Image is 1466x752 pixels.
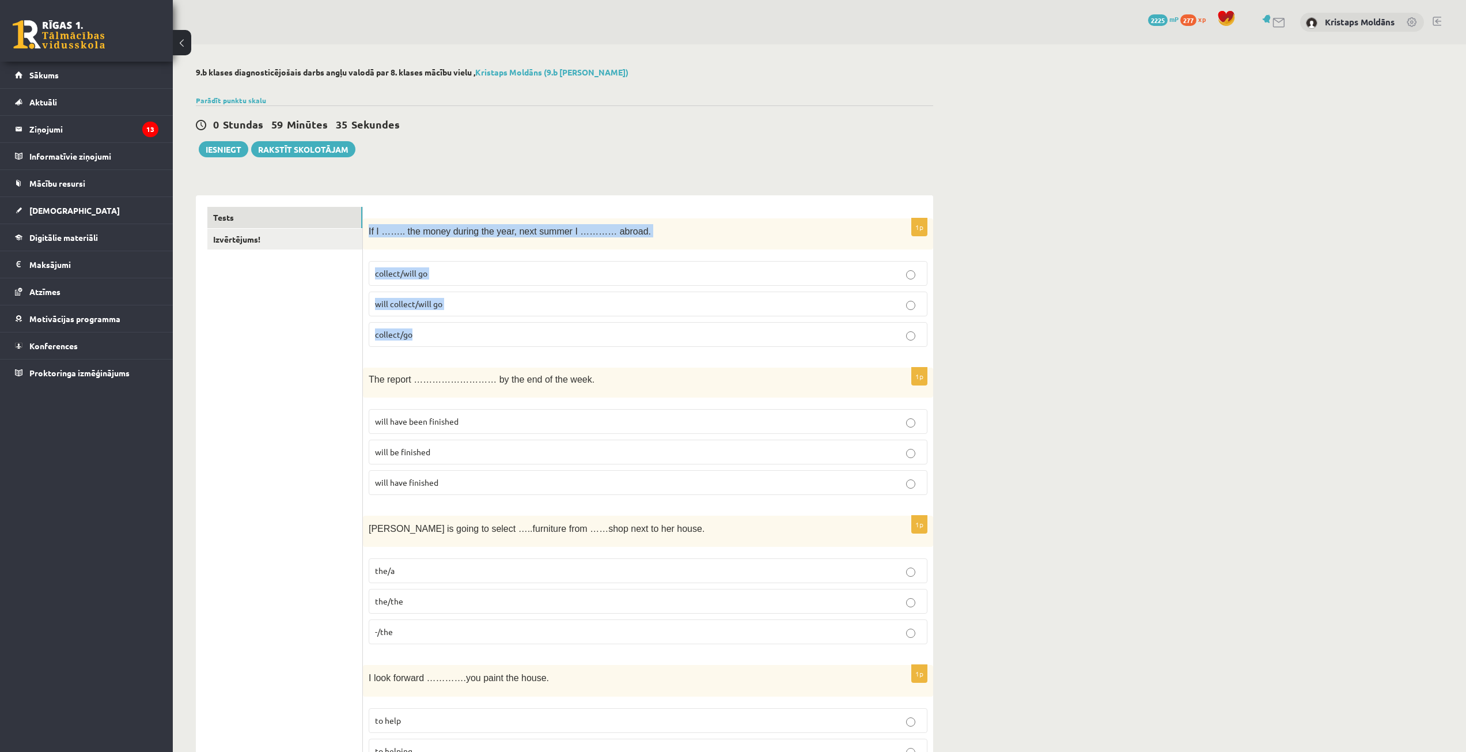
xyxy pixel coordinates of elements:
legend: Maksājumi [29,251,158,278]
span: 277 [1180,14,1196,26]
span: Sākums [29,70,59,80]
span: Stundas [223,118,263,131]
a: Proktoringa izmēģinājums [15,360,158,386]
input: will collect/will go [906,301,915,310]
a: Izvērtējums! [207,229,362,250]
span: Atzīmes [29,286,60,297]
a: [DEMOGRAPHIC_DATA] [15,197,158,224]
i: 13 [142,122,158,137]
span: the/the [375,596,403,606]
span: will be finished [375,447,430,457]
a: Kristaps Moldāns (9.b [PERSON_NAME]) [475,67,628,77]
a: Konferences [15,332,158,359]
span: Aktuāli [29,97,57,107]
span: -/the [375,626,393,637]
p: 1p [911,218,927,236]
a: Kristaps Moldāns [1325,16,1395,28]
input: collect/go [906,331,915,341]
span: The report ……………………… by the end of the week. [369,375,594,384]
legend: Informatīvie ziņojumi [29,143,158,169]
span: 2225 [1148,14,1168,26]
span: collect/go [375,329,412,339]
span: will have been finished [375,416,459,426]
span: Sekundes [351,118,400,131]
span: to help [375,715,401,725]
input: will have been finished [906,418,915,428]
a: Maksājumi [15,251,158,278]
input: the/a [906,568,915,577]
span: Mācību resursi [29,178,85,188]
span: collect/will go [375,268,427,278]
span: xp [1198,14,1206,24]
p: 1p [911,367,927,386]
a: Rakstīt skolotājam [251,141,355,157]
a: Informatīvie ziņojumi [15,143,158,169]
span: mP [1169,14,1179,24]
span: 59 [271,118,283,131]
span: 35 [336,118,347,131]
a: Aktuāli [15,89,158,115]
a: 277 xp [1180,14,1211,24]
span: Minūtes [287,118,328,131]
input: will be finished [906,449,915,458]
span: Proktoringa izmēģinājums [29,368,130,378]
span: If I …….. the money during the year, next summer I ………… abroad. [369,226,651,236]
a: Tests [207,207,362,228]
a: Sākums [15,62,158,88]
input: will have finished [906,479,915,489]
span: [PERSON_NAME] is going to select …..furniture from ……shop next to her house. [369,524,704,534]
a: Rīgas 1. Tālmācības vidusskola [13,20,105,49]
p: 1p [911,515,927,534]
a: Parādīt punktu skalu [196,96,266,105]
a: 2225 mP [1148,14,1179,24]
span: the/a [375,565,395,576]
button: Iesniegt [199,141,248,157]
input: to help [906,717,915,727]
span: 0 [213,118,219,131]
span: I look forward ………….you paint the house. [369,673,549,683]
h2: 9.b klases diagnosticējošais darbs angļu valodā par 8. klases mācību vielu , [196,67,933,77]
input: collect/will go [906,270,915,279]
span: will have finished [375,477,438,488]
input: -/the [906,629,915,638]
input: the/the [906,598,915,607]
a: Atzīmes [15,278,158,305]
span: Motivācijas programma [29,313,120,324]
legend: Ziņojumi [29,116,158,142]
a: Digitālie materiāli [15,224,158,251]
span: Konferences [29,341,78,351]
img: Kristaps Moldāns [1306,17,1317,29]
a: Mācību resursi [15,170,158,196]
a: Motivācijas programma [15,305,158,332]
a: Ziņojumi13 [15,116,158,142]
span: Digitālie materiāli [29,232,98,243]
span: [DEMOGRAPHIC_DATA] [29,205,120,216]
span: will collect/will go [375,298,442,309]
p: 1p [911,664,927,683]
